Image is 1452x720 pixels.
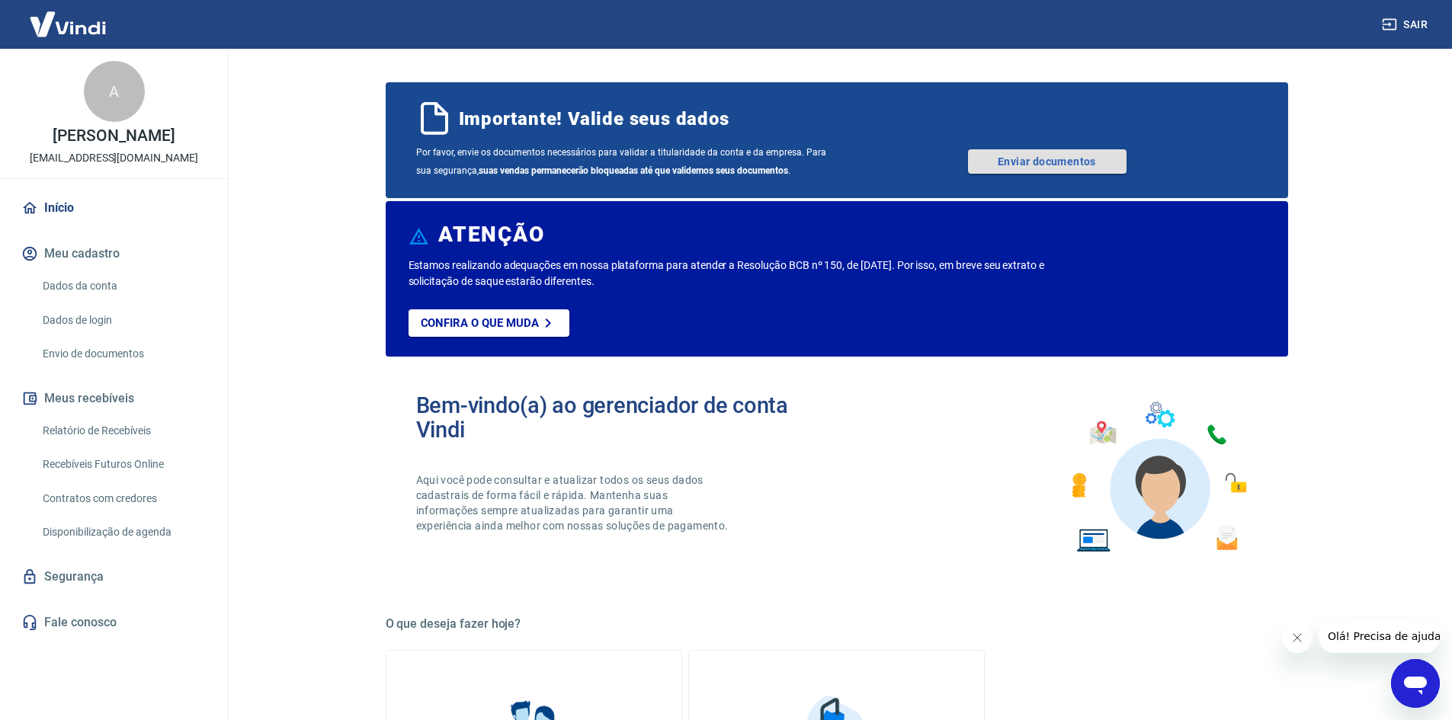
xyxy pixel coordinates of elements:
span: Olá! Precisa de ajuda? [9,11,128,23]
a: Envio de documentos [37,338,210,370]
a: Fale conosco [18,606,210,639]
div: A [84,61,145,122]
a: Dados de login [37,305,210,336]
h6: ATENÇÃO [438,227,544,242]
a: Início [18,191,210,225]
iframe: Fechar mensagem [1282,622,1313,653]
a: Recebíveis Futuros Online [37,449,210,480]
button: Meu cadastro [18,237,210,270]
img: Vindi [18,1,117,47]
a: Disponibilização de agenda [37,517,210,548]
iframe: Mensagem da empresa [1319,619,1440,653]
a: Relatório de Recebíveis [37,415,210,446]
img: Imagem de um avatar masculino com diversos icones exemplificando as funcionalidades do gerenciado... [1058,393,1258,562]
p: Confira o que muda [421,316,539,330]
a: Segurança [18,560,210,594]
b: suas vendas permanecerão bloqueadas até que validemos seus documentos [479,165,788,176]
span: Por favor, envie os documentos necessários para validar a titularidade da conta e da empresa. Par... [416,143,837,180]
button: Sair [1379,11,1434,39]
a: Contratos com credores [37,483,210,514]
p: [EMAIL_ADDRESS][DOMAIN_NAME] [30,150,198,166]
a: Confira o que muda [409,309,569,337]
h5: O que deseja fazer hoje? [386,616,1288,632]
p: Aqui você pode consultar e atualizar todos os seus dados cadastrais de forma fácil e rápida. Mant... [416,472,732,533]
a: Dados da conta [37,270,210,302]
span: Importante! Valide seus dados [459,107,729,131]
iframe: Botão para abrir a janela de mensagens [1391,659,1440,708]
h2: Bem-vindo(a) ao gerenciador de conta Vindi [416,393,837,442]
p: [PERSON_NAME] [53,128,175,144]
p: Estamos realizando adequações em nossa plataforma para atender a Resolução BCB nº 150, de [DATE].... [409,258,1094,290]
button: Meus recebíveis [18,382,210,415]
a: Enviar documentos [968,149,1127,174]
